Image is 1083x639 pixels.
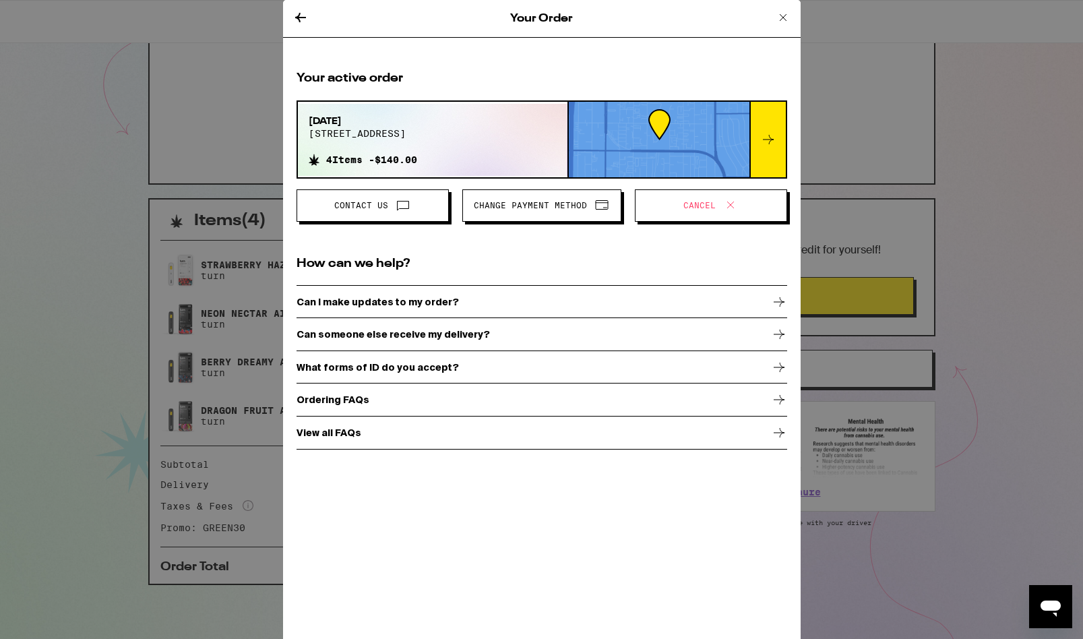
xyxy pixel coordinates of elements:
[297,70,787,87] h2: Your active order
[297,255,787,272] h2: How can we help?
[297,417,787,450] a: View all FAQs
[326,154,417,165] span: 4 Items - $140.00
[297,394,369,405] p: Ordering FAQs
[297,384,787,417] a: Ordering FAQs
[309,115,417,128] span: [DATE]
[309,128,417,139] span: [STREET_ADDRESS]
[297,329,490,340] p: Can someone else receive my delivery?
[297,189,449,222] button: Contact Us
[334,202,388,210] span: Contact Us
[297,286,787,319] a: Can I make updates to my order?
[635,189,787,222] button: Cancel
[297,427,361,438] p: View all FAQs
[297,362,459,373] p: What forms of ID do you accept?
[297,351,787,384] a: What forms of ID do you accept?
[297,319,787,352] a: Can someone else receive my delivery?
[474,202,587,210] span: Change Payment Method
[297,297,459,307] p: Can I make updates to my order?
[462,189,621,222] button: Change Payment Method
[683,202,716,210] span: Cancel
[1029,585,1072,628] iframe: Button to launch messaging window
